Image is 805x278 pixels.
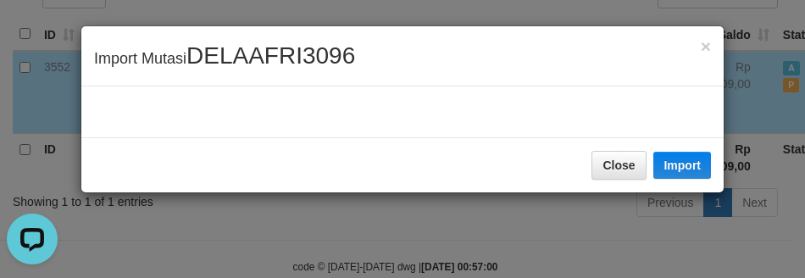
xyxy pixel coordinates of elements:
button: Close [701,37,711,55]
span: Import Mutasi [94,50,355,67]
button: Close [591,151,646,180]
span: × [701,36,711,56]
button: Import [653,152,711,179]
button: Open LiveChat chat widget [7,7,58,58]
span: DELAAFRI3096 [186,42,355,69]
